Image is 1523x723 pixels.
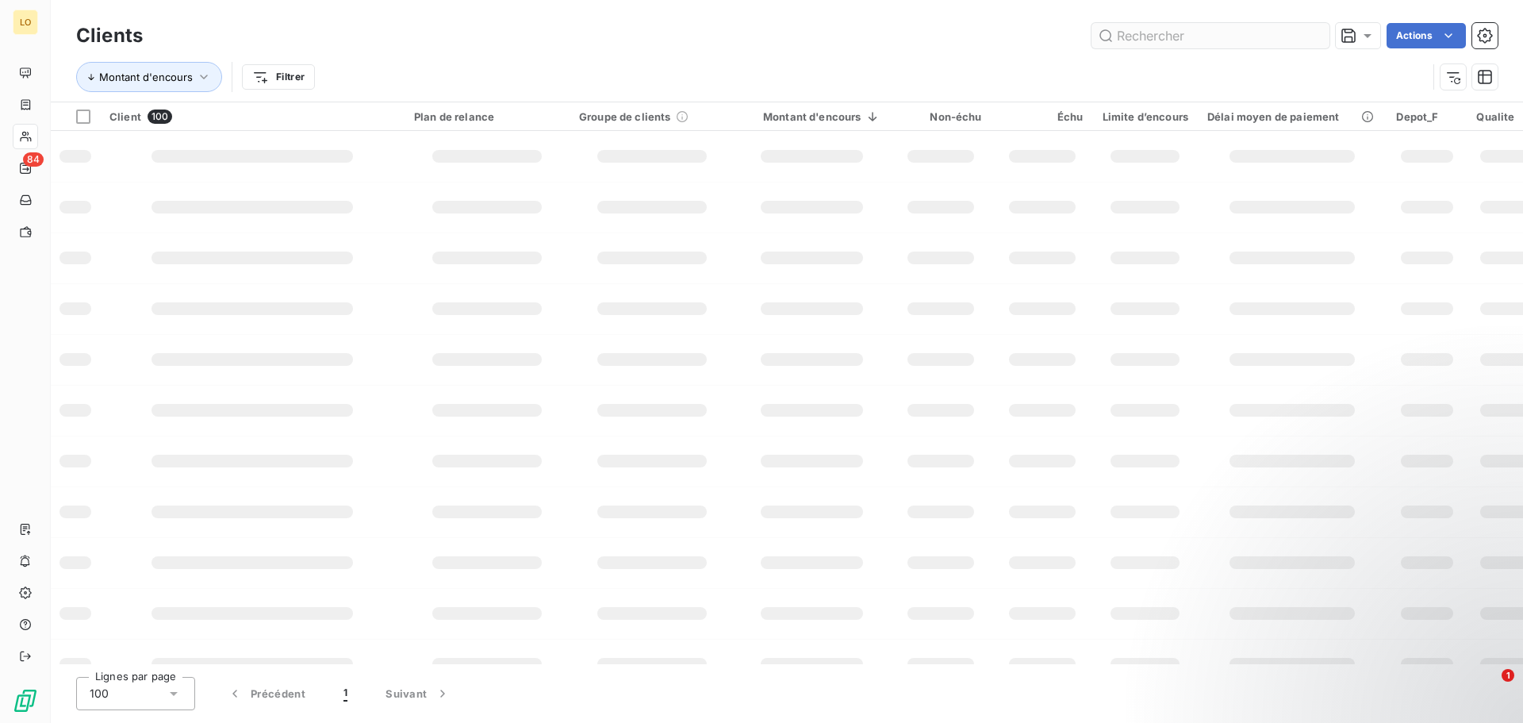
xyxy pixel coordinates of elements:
[1207,110,1377,123] div: Délai moyen de paiement
[99,71,193,83] span: Montant d'encours
[1001,110,1084,123] div: Échu
[1206,569,1523,680] iframe: Intercom notifications message
[208,677,324,710] button: Précédent
[414,110,560,123] div: Plan de relance
[579,110,671,123] span: Groupe de clients
[1502,669,1514,682] span: 1
[343,686,347,702] span: 1
[76,62,222,92] button: Montant d'encours
[90,686,109,702] span: 100
[1396,110,1457,123] div: Depot_F
[1103,110,1188,123] div: Limite d’encours
[744,110,880,123] div: Montant d'encours
[13,688,38,713] img: Logo LeanPay
[1469,669,1507,707] iframe: Intercom live chat
[324,677,366,710] button: 1
[366,677,470,710] button: Suivant
[23,152,44,167] span: 84
[13,10,38,35] div: LO
[1091,23,1329,48] input: Rechercher
[109,110,141,123] span: Client
[1387,23,1466,48] button: Actions
[148,110,172,124] span: 100
[900,110,982,123] div: Non-échu
[76,21,143,50] h3: Clients
[242,64,315,90] button: Filtrer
